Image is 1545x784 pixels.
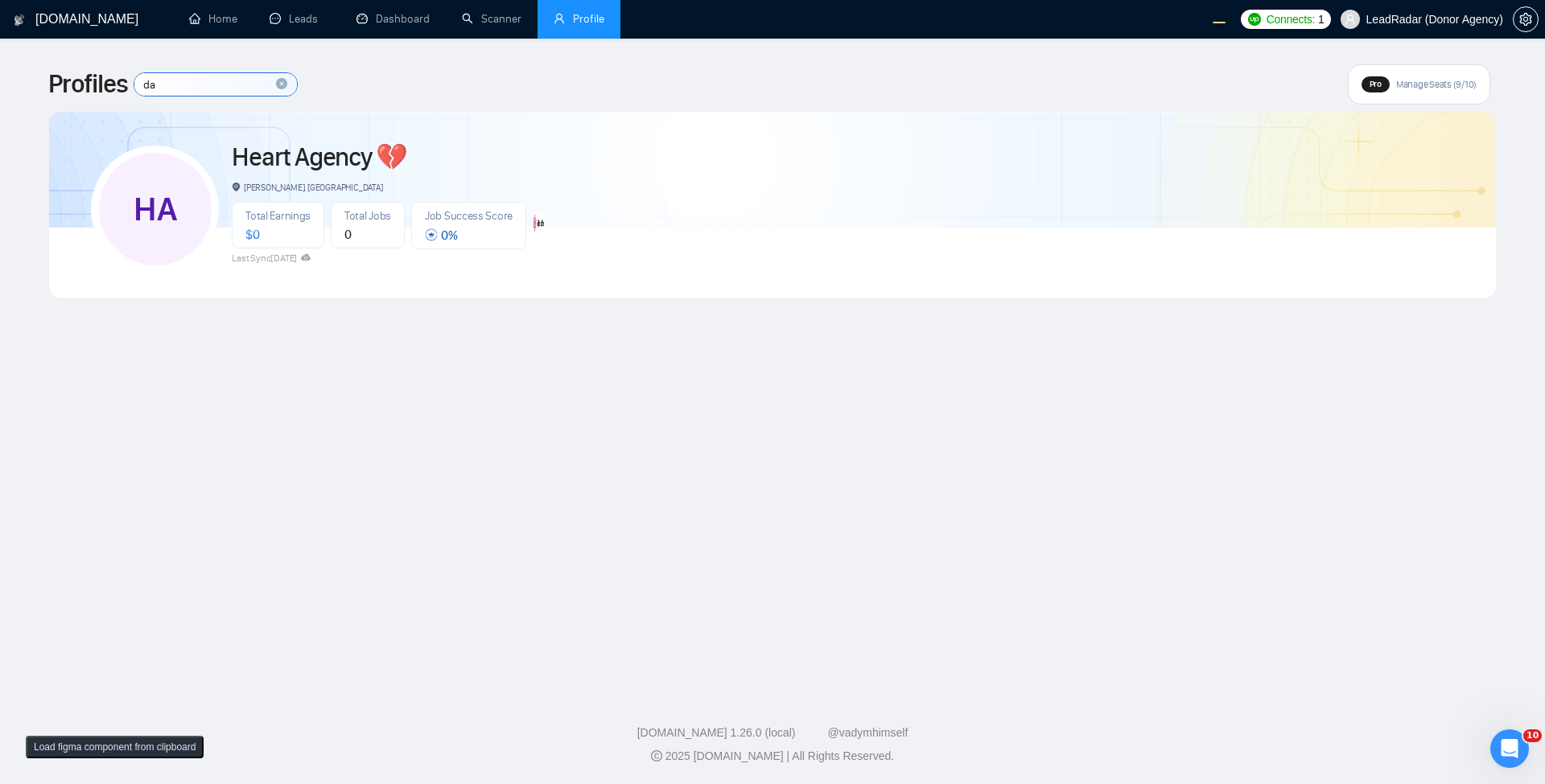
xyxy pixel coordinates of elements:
[554,13,565,24] span: user
[1370,79,1382,89] span: Pro
[828,726,908,739] a: @vadymhimself
[13,748,1532,765] div: 2025 [DOMAIN_NAME] | All Rights Reserved.
[573,12,604,26] span: Profile
[232,252,311,264] span: Last Sync [DATE]
[245,227,259,242] span: $ 0
[14,7,25,33] img: logo
[1396,78,1477,91] span: Manage Seats (9/10)
[276,76,288,92] span: close-circle
[1523,729,1542,742] span: 10
[534,214,545,232] img: top_rated_plus
[1513,13,1539,26] a: setting
[1267,10,1315,28] span: Connects:
[232,183,241,191] span: environment
[344,209,391,223] span: Total Jobs
[1318,10,1325,28] span: 1
[344,227,352,242] span: 0
[232,182,382,193] span: [PERSON_NAME], [GEOGRAPHIC_DATA]
[1514,13,1538,26] span: setting
[462,12,521,26] a: searchScanner
[48,65,127,104] span: Profiles
[189,12,237,26] a: homeHome
[425,228,457,243] span: 0 %
[637,726,796,739] a: [DOMAIN_NAME] 1.26.0 (local)
[1345,14,1356,25] span: user
[134,73,297,96] input: Search freelancer
[356,12,430,26] a: dashboardDashboard
[245,209,311,223] span: Total Earnings
[1248,13,1261,26] img: upwork-logo.png
[99,153,212,265] div: HA
[232,142,406,173] a: Heart Agency 💔
[425,209,513,223] span: Job Success Score
[1490,729,1529,768] iframe: Intercom live chat
[270,12,324,26] a: messageLeads
[651,750,662,761] span: copyright
[1513,6,1539,32] button: setting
